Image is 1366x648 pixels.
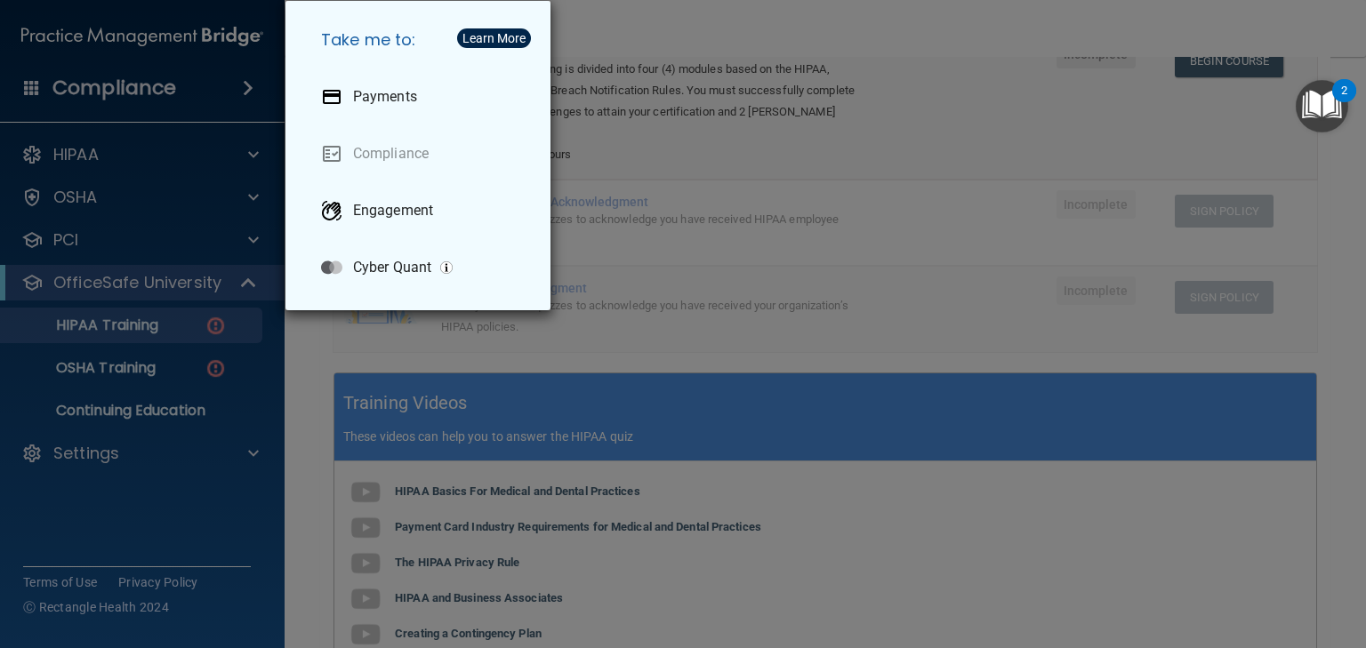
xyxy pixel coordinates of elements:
[307,129,536,179] a: Compliance
[1341,91,1347,114] div: 2
[353,88,417,106] p: Payments
[353,259,431,276] p: Cyber Quant
[1296,80,1348,132] button: Open Resource Center, 2 new notifications
[307,72,536,122] a: Payments
[1277,535,1345,603] iframe: Drift Widget Chat Controller
[353,202,433,220] p: Engagement
[462,32,526,44] div: Learn More
[307,186,536,236] a: Engagement
[307,15,536,65] h5: Take me to:
[457,28,531,48] button: Learn More
[307,243,536,292] a: Cyber Quant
